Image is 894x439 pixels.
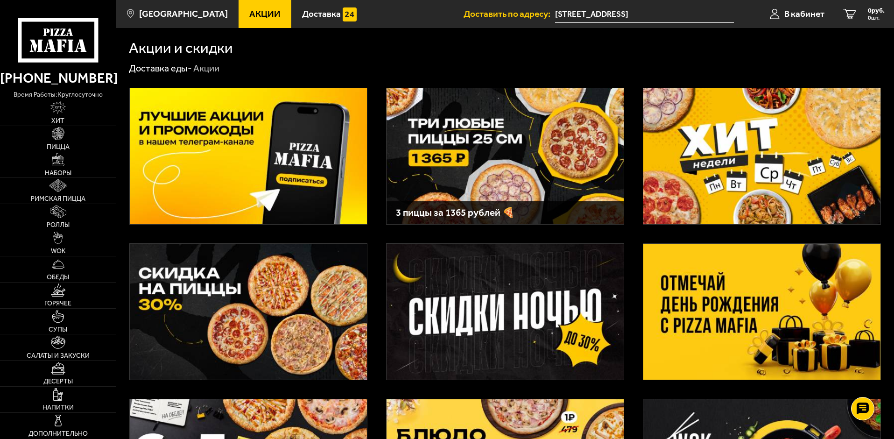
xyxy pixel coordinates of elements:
[42,404,74,411] span: Напитки
[49,326,67,333] span: Супы
[249,9,281,18] span: Акции
[45,170,71,177] span: Наборы
[43,378,73,385] span: Десерты
[868,7,885,14] span: 0 руб.
[51,248,65,255] span: WOK
[343,7,357,21] img: 15daf4d41897b9f0e9f617042186c801.svg
[386,88,624,225] a: 3 пиццы за 1365 рублей 🍕
[129,41,233,56] h1: Акции и скидки
[302,9,341,18] span: Доставка
[784,9,824,18] span: В кабинет
[31,196,85,202] span: Римская пицца
[139,9,228,18] span: [GEOGRAPHIC_DATA]
[47,144,70,150] span: Пицца
[27,353,90,359] span: Салаты и закуски
[44,300,71,307] span: Горячее
[51,118,64,124] span: Хит
[396,208,614,218] h3: 3 пиццы за 1365 рублей 🍕
[193,63,219,75] div: Акции
[129,63,192,74] a: Доставка еды-
[464,9,555,18] span: Доставить по адресу:
[47,222,70,228] span: Роллы
[47,274,69,281] span: Обеды
[868,15,885,21] span: 0 шт.
[28,431,88,437] span: Дополнительно
[555,6,734,23] input: Ваш адрес доставки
